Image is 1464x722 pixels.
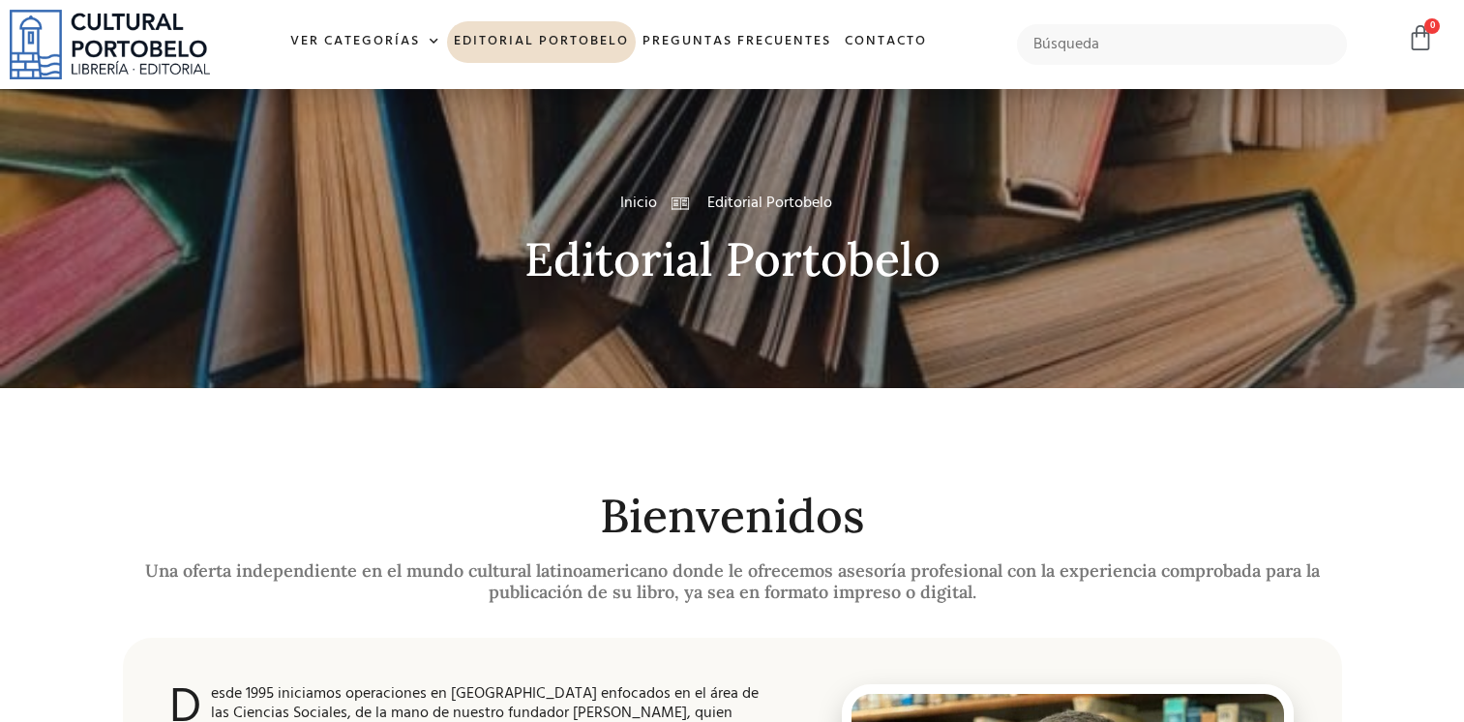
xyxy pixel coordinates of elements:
[1407,24,1434,52] a: 0
[636,21,838,63] a: Preguntas frecuentes
[284,21,447,63] a: Ver Categorías
[702,192,832,215] span: Editorial Portobelo
[123,491,1342,542] h2: Bienvenidos
[838,21,934,63] a: Contacto
[123,560,1342,602] h2: Una oferta independiente en el mundo cultural latinoamericano donde le ofrecemos asesoría profesi...
[620,192,657,215] a: Inicio
[1017,24,1347,65] input: Búsqueda
[123,234,1342,286] h2: Editorial Portobelo
[447,21,636,63] a: Editorial Portobelo
[1424,18,1440,34] span: 0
